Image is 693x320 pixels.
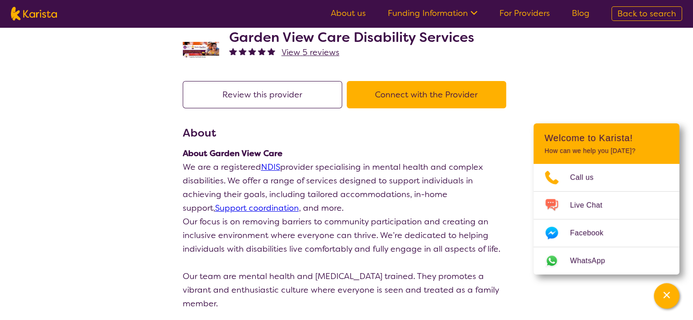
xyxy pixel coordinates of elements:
[183,81,342,108] button: Review this provider
[570,198,613,212] span: Live Chat
[617,8,676,19] span: Back to search
[183,125,511,141] h3: About
[183,269,511,310] p: Our team are mental health and [MEDICAL_DATA] trained. They promotes a vibrant and enthusiastic c...
[611,6,682,21] a: Back to search
[229,47,237,55] img: fullstar
[570,254,616,268] span: WhatsApp
[534,164,679,274] ul: Choose channel
[347,81,506,108] button: Connect with the Provider
[388,8,477,19] a: Funding Information
[239,47,246,55] img: fullstar
[282,46,339,59] a: View 5 reviews
[183,215,511,256] p: Our focus is on removing barriers to community participation and creating an inclusive environmen...
[183,89,347,100] a: Review this provider
[570,226,614,240] span: Facebook
[248,47,256,55] img: fullstar
[347,89,511,100] a: Connect with the Provider
[572,8,590,19] a: Blog
[183,42,219,57] img: fhlsqaxcthszxhqwxlmb.jpg
[229,29,474,46] h2: Garden View Care Disability Services
[534,123,679,274] div: Channel Menu
[499,8,550,19] a: For Providers
[215,203,299,213] a: Support coordination
[544,147,668,155] p: How can we help you [DATE]?
[534,247,679,274] a: Web link opens in a new tab.
[654,283,679,309] button: Channel Menu
[544,132,668,143] h2: Welcome to Karista!
[331,8,366,19] a: About us
[261,162,280,173] a: NDIS
[258,47,266,55] img: fullstar
[183,160,511,215] p: We are a registered provider specialising in mental health and complex disabilities. We offer a r...
[183,148,282,159] strong: About Garden View Care
[11,7,57,20] img: Karista logo
[570,171,605,184] span: Call us
[282,47,339,58] span: View 5 reviews
[267,47,275,55] img: fullstar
